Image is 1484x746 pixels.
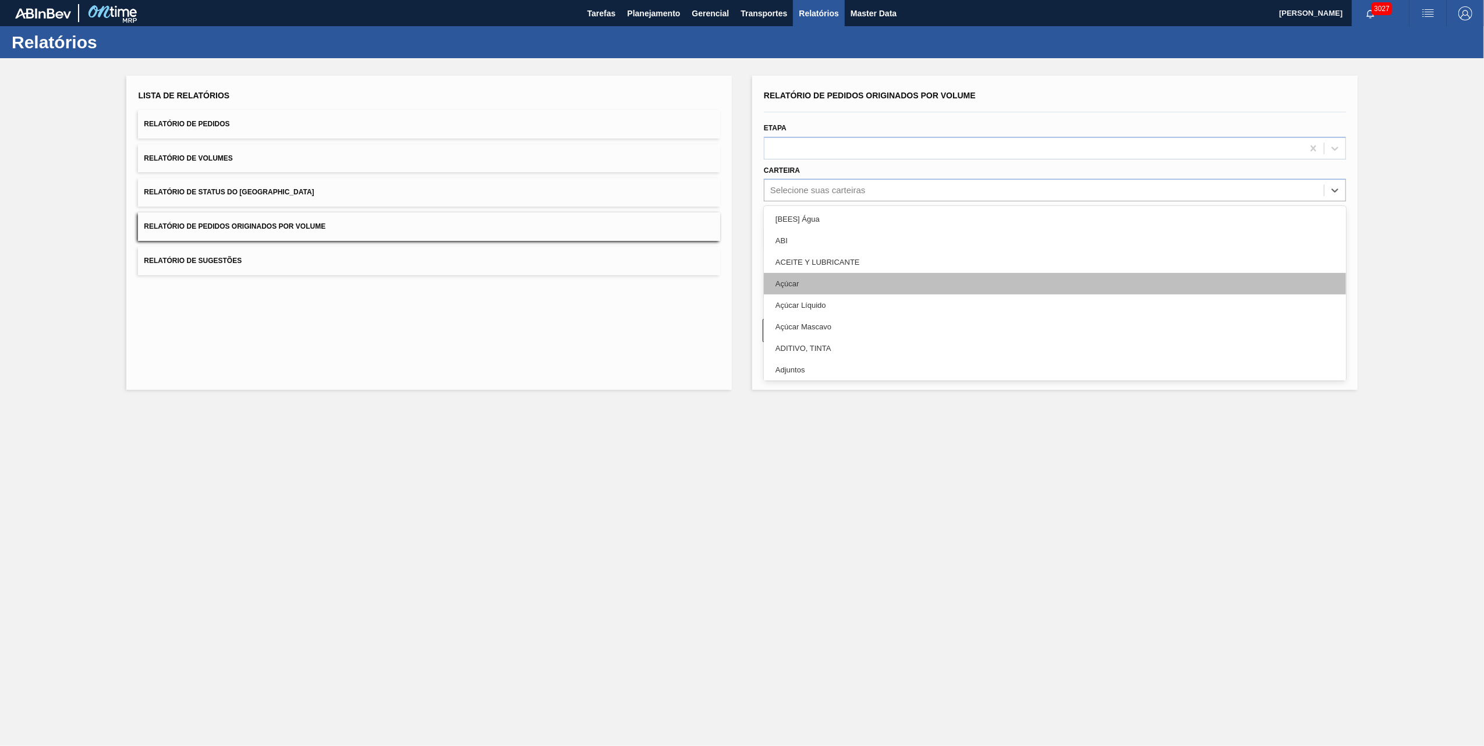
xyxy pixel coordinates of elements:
span: Planejamento [627,6,680,20]
div: ACEITE Y LUBRICANTE [764,251,1346,273]
span: Relatório de Pedidos Originados por Volume [764,91,976,100]
div: ABI [764,230,1346,251]
span: 3027 [1372,2,1392,15]
span: Relatório de Status do [GEOGRAPHIC_DATA] [144,188,314,196]
div: Açúcar Líquido [764,294,1346,316]
img: userActions [1421,6,1435,20]
span: Relatório de Pedidos Originados por Volume [144,222,325,230]
div: Açúcar [764,273,1346,294]
button: Relatório de Volumes [138,144,720,173]
button: Relatório de Sugestões [138,247,720,275]
div: Açúcar Mascavo [764,316,1346,338]
span: Lista de Relatórios [138,91,229,100]
label: Etapa [764,124,787,132]
span: Relatório de Pedidos [144,120,229,128]
button: Relatório de Status do [GEOGRAPHIC_DATA] [138,178,720,207]
label: Carteira [764,166,800,175]
img: Logout [1458,6,1472,20]
span: Relatório de Sugestões [144,257,242,265]
div: Selecione suas carteiras [770,186,865,196]
span: Tarefas [587,6,616,20]
button: Notificações [1352,5,1389,22]
button: Relatório de Pedidos Originados por Volume [138,212,720,241]
span: Gerencial [692,6,729,20]
h1: Relatórios [12,35,218,49]
button: Limpar [763,319,1049,342]
div: [BEES] Água [764,208,1346,230]
span: Relatórios [799,6,838,20]
img: TNhmsLtSVTkK8tSr43FrP2fwEKptu5GPRR3wAAAABJRU5ErkJggg== [15,8,71,19]
button: Relatório de Pedidos [138,110,720,138]
div: Adjuntos [764,359,1346,381]
div: ADITIVO, TINTA [764,338,1346,359]
span: Relatório de Volumes [144,154,232,162]
span: Transportes [741,6,787,20]
span: Master Data [851,6,897,20]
